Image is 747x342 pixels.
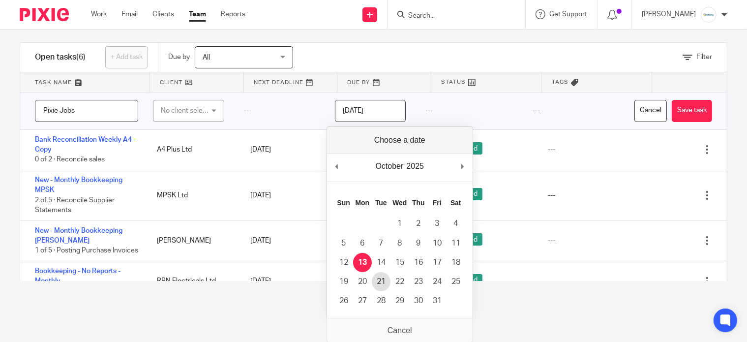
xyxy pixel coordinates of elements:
[161,100,211,121] div: No client selected
[35,177,122,193] a: New - Monthly Bookkeeping MPSK
[356,199,369,207] abbr: Monday
[409,214,428,233] button: 2
[203,54,210,61] span: All
[642,9,696,19] p: [PERSON_NAME]
[409,291,428,311] button: 30
[147,231,240,250] div: [PERSON_NAME]
[390,214,409,233] button: 1
[353,291,372,311] button: 27
[335,100,406,122] input: Use the arrow keys to pick a date
[428,253,447,272] button: 17
[147,186,240,205] div: MPSK Ltd
[121,9,138,19] a: Email
[433,199,442,207] abbr: Friday
[390,234,409,253] button: 8
[35,248,138,254] span: 1 of 5 · Posting Purchase Invoices
[35,136,136,153] a: Bank Reconciliation Weekly A4 - Copy
[35,156,105,163] span: 0 of 2 · Reconcile sales
[334,253,353,272] button: 12
[548,145,555,155] div: ---
[428,272,447,291] button: 24
[447,253,465,272] button: 18
[353,253,372,272] button: 13
[374,159,405,174] div: October
[372,234,390,253] button: 7
[390,253,409,272] button: 15
[105,46,148,68] a: + Add task
[240,231,334,250] div: [DATE]
[152,9,174,19] a: Clients
[416,93,522,129] div: ---
[334,291,353,311] button: 26
[20,8,69,21] img: Pixie
[334,272,353,291] button: 19
[91,9,107,19] a: Work
[672,100,712,122] button: Save task
[701,7,717,23] img: Infinity%20Logo%20with%20Whitespace%20.png
[35,100,138,122] input: Task name
[548,276,555,286] div: ---
[390,291,409,311] button: 29
[548,236,555,246] div: ---
[35,197,115,214] span: 2 of 5 · Reconcile Supplier Statements
[372,291,390,311] button: 28
[35,227,122,244] a: New - Monthly Bookkeeping [PERSON_NAME]
[548,190,555,200] div: ---
[337,199,350,207] abbr: Sunday
[240,186,334,205] div: [DATE]
[353,272,372,291] button: 20
[441,78,466,86] span: Status
[428,291,447,311] button: 31
[372,253,390,272] button: 14
[412,199,424,207] abbr: Thursday
[147,271,240,291] div: RPN Electricals Ltd
[552,78,568,86] span: Tags
[407,12,496,21] input: Search
[428,234,447,253] button: 10
[409,272,428,291] button: 23
[147,140,240,159] div: A4 Plus Ltd
[35,52,86,62] h1: Open tasks
[405,159,425,174] div: 2025
[168,52,190,62] p: Due by
[375,199,387,207] abbr: Tuesday
[634,100,667,122] button: Cancel
[696,54,712,61] span: Filter
[428,214,447,233] button: 3
[392,199,407,207] abbr: Wednesday
[240,271,334,291] div: [DATE]
[221,9,245,19] a: Reports
[334,234,353,253] button: 5
[240,140,334,159] div: [DATE]
[447,272,465,291] button: 25
[447,234,465,253] button: 11
[549,11,587,18] span: Get Support
[458,159,468,174] button: Next Month
[372,272,390,291] button: 21
[35,268,120,284] a: Bookkeeping - No Reports - Monthly
[234,93,325,129] div: ---
[353,234,372,253] button: 6
[189,9,206,19] a: Team
[332,159,342,174] button: Previous Month
[76,53,86,61] span: (6)
[450,199,461,207] abbr: Saturday
[447,214,465,233] button: 4
[409,253,428,272] button: 16
[523,93,629,129] div: ---
[409,234,428,253] button: 9
[390,272,409,291] button: 22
